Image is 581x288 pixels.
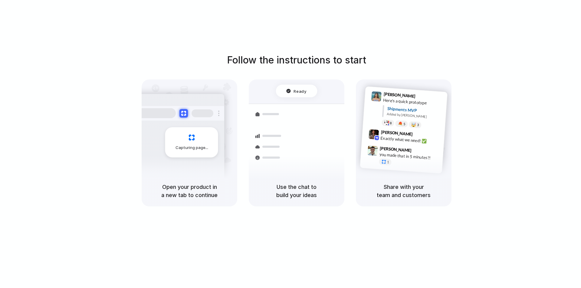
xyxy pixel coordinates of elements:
div: Here's a quick prototype [383,97,444,107]
h5: Open your product in a new tab to continue [149,183,230,199]
span: [PERSON_NAME] [383,91,415,99]
span: 8 [390,121,392,125]
span: 9:47 AM [413,148,426,155]
span: 9:42 AM [415,131,427,139]
div: Shipments MVP [387,105,443,115]
h5: Share with your team and customers [363,183,444,199]
div: you made that in 5 minutes?! [379,151,440,161]
span: [PERSON_NAME] [380,145,412,154]
h5: Use the chat to build your ideas [256,183,337,199]
span: 3 [417,123,419,127]
span: 5 [403,122,405,126]
h1: Follow the instructions to start [227,53,366,67]
span: 9:41 AM [417,93,430,101]
span: [PERSON_NAME] [381,129,413,138]
div: Exactly what we need! ✅ [380,135,441,145]
span: Ready [294,88,307,94]
div: Added by [PERSON_NAME] [387,112,442,120]
span: 1 [387,160,389,164]
div: 🤯 [411,122,416,127]
span: Capturing page [176,145,209,151]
